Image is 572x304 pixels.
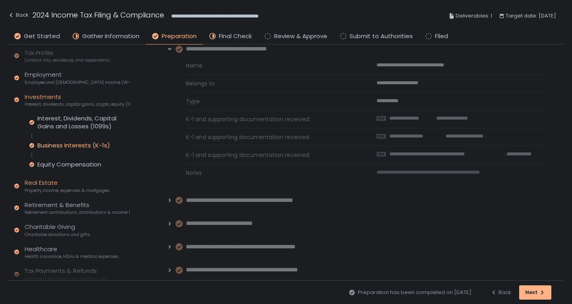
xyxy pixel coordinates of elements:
div: Employment [25,70,130,85]
span: Type [186,97,357,105]
div: Real Estate [25,178,110,194]
span: Notes [186,169,357,177]
span: Submit to Authorities [350,32,413,41]
span: Gather Information [82,32,139,41]
span: K-1 and supporting documentation received: [186,151,357,159]
span: Belongs to [186,79,357,87]
div: Back [8,10,29,20]
span: Final Check [219,32,252,41]
span: Charitable donations and gifts [25,232,90,238]
div: Back [491,289,511,296]
span: Contact info, residence, and dependents [25,57,110,63]
span: Preparation [162,32,197,41]
span: Health insurance, HSAs & medical expenses [25,254,119,259]
span: Target date: [DATE] [506,11,556,21]
span: K-1 and supporting documentation received: [186,133,357,141]
div: Charitable Giving [25,223,90,238]
span: K-1 and supporting documentation received: [186,115,357,123]
div: Business Interests (K-1s) [37,141,110,149]
span: Employee and [DEMOGRAPHIC_DATA] income (W-2s) [25,79,130,85]
span: Preparation has been completed on [DATE] [358,289,472,296]
div: Retirement & Benefits [25,201,130,216]
span: Interest, dividends, capital gains, crypto, equity (1099s, K-1s) [25,101,130,107]
div: Tax Payments & Refunds [25,267,107,282]
span: Deliverables: 1 [456,11,492,21]
h1: 2024 Income Tax Filing & Compliance [33,10,164,20]
span: Get Started [24,32,60,41]
span: Name [186,62,357,70]
div: Interest, Dividends, Capital Gains and Losses (1099s) [37,114,130,130]
div: Healthcare [25,245,119,260]
button: Next [519,285,551,300]
div: Next [525,289,545,296]
span: Review & Approve [274,32,327,41]
span: Estimated payments and banking info [25,276,107,282]
span: Retirement contributions, distributions & income (1099-R, 5498) [25,209,130,215]
button: Back [491,285,511,300]
div: Investments [25,93,130,108]
button: Back [8,10,29,23]
div: Tax Profile [25,48,110,64]
div: Equity Compensation [37,161,101,168]
span: Filed [435,32,448,41]
span: Property income, expenses & mortgages [25,188,110,194]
